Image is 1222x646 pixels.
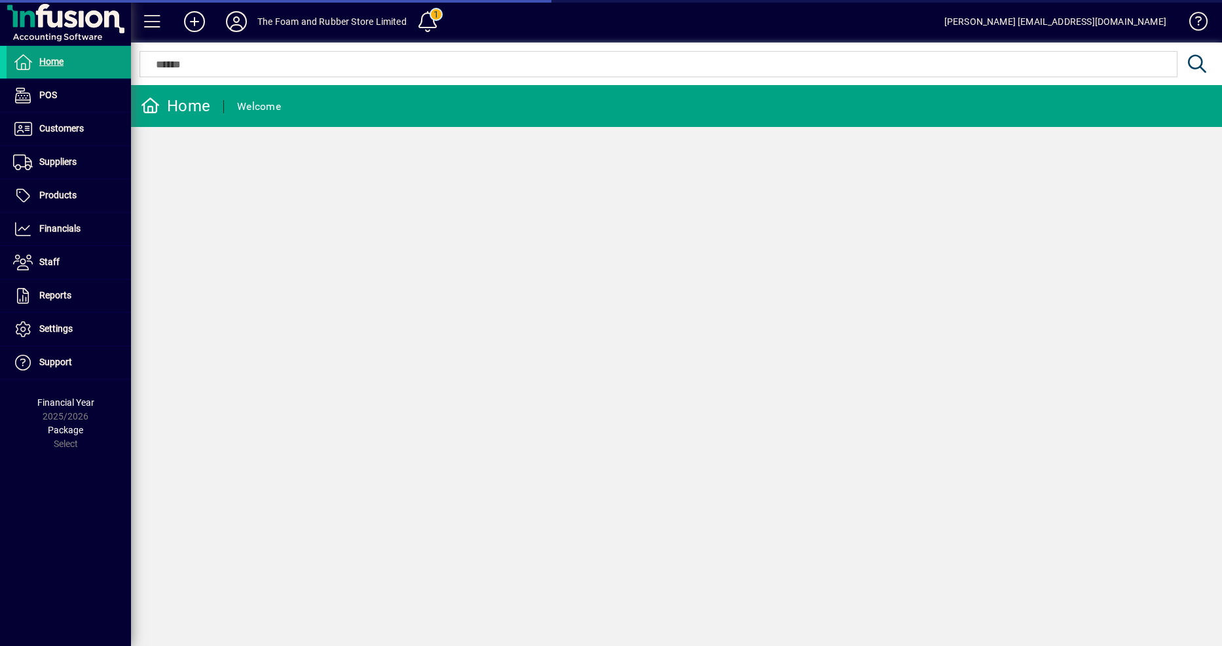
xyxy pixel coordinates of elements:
[39,257,60,267] span: Staff
[37,397,94,408] span: Financial Year
[39,90,57,100] span: POS
[1179,3,1206,45] a: Knowledge Base
[944,11,1166,32] div: [PERSON_NAME] [EMAIL_ADDRESS][DOMAIN_NAME]
[141,96,210,117] div: Home
[7,146,131,179] a: Suppliers
[7,279,131,312] a: Reports
[7,213,131,245] a: Financials
[39,290,71,300] span: Reports
[7,79,131,112] a: POS
[174,10,215,33] button: Add
[7,246,131,279] a: Staff
[257,11,407,32] div: The Foam and Rubber Store Limited
[7,113,131,145] a: Customers
[7,313,131,346] a: Settings
[39,223,81,234] span: Financials
[7,346,131,379] a: Support
[39,323,73,334] span: Settings
[48,425,83,435] span: Package
[7,179,131,212] a: Products
[39,123,84,134] span: Customers
[39,156,77,167] span: Suppliers
[215,10,257,33] button: Profile
[39,357,72,367] span: Support
[39,56,64,67] span: Home
[39,190,77,200] span: Products
[237,96,281,117] div: Welcome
